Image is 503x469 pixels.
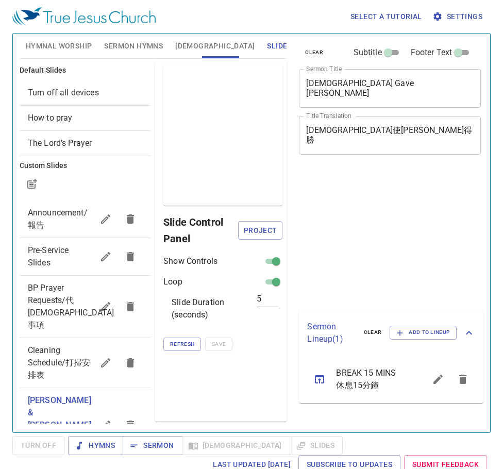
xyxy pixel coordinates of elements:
button: Add to Lineup [390,326,457,339]
div: Sermon Lineup(1)clearAdd to Lineup [299,310,483,356]
p: Show Controls [163,255,217,267]
ul: sermon lineup list [299,356,483,403]
span: [object Object] [28,113,73,123]
div: Pre-Service Slides [20,238,151,275]
span: Settings [434,10,482,23]
p: Loop [163,276,182,288]
span: BREAK 15 MINS 休息15分鐘 [336,367,401,392]
p: Preview Only [202,130,244,140]
span: Pre-Service Slides [28,245,69,267]
span: Sermon Hymns [104,40,163,53]
span: BP Prayer Requests/代禱事項 [28,283,114,330]
div: How to pray [20,106,151,130]
span: Sermon [131,439,174,452]
h6: Default Slides [20,65,151,76]
span: [object Object] [28,138,92,148]
img: True Jesus Church [12,7,156,26]
span: Announcement/報告 [28,208,88,230]
div: BP Prayer Requests/代[DEMOGRAPHIC_DATA]事項 [20,276,151,338]
div: The Lord's Prayer [20,131,151,156]
button: Settings [430,7,487,26]
p: Slide Duration (seconds) [172,296,253,321]
div: Turn off all devices [20,80,151,105]
button: clear [358,326,388,339]
span: [DEMOGRAPHIC_DATA] [175,40,255,53]
div: [PERSON_NAME] & [PERSON_NAME] reception slideshow [20,388,151,462]
div: Cleaning Schedule/打掃安排表 [20,338,151,388]
h6: Slide Control Panel [163,214,238,247]
span: Refresh [170,340,194,349]
span: Subtitle [354,46,382,59]
span: Slides [267,40,291,53]
span: Project [246,224,274,237]
textarea: [DEMOGRAPHIC_DATA]使[PERSON_NAME]得勝 [306,125,474,145]
button: Sermon [123,436,182,455]
p: Sermon Lineup ( 1 ) [307,321,355,345]
button: Refresh [163,338,201,351]
span: clear [305,48,323,57]
span: Margaret & Shawn reception slideshow [28,395,91,455]
button: Hymns [68,436,123,455]
span: [object Object] [28,88,99,97]
textarea: [DEMOGRAPHIC_DATA] Gave [PERSON_NAME] [306,78,474,98]
span: clear [364,328,382,337]
button: clear [299,46,329,59]
span: Hymns [76,439,115,452]
span: Add to Lineup [396,328,450,337]
span: Cleaning Schedule/打掃安排表 [28,345,91,380]
div: Announcement/報告 [20,200,151,238]
span: Select a tutorial [350,10,422,23]
button: Project [238,221,282,240]
h6: Custom Slides [20,160,151,172]
span: Hymnal Worship [26,40,92,53]
button: Select a tutorial [346,7,426,26]
span: Footer Text [411,46,452,59]
iframe: from-child [295,165,446,306]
